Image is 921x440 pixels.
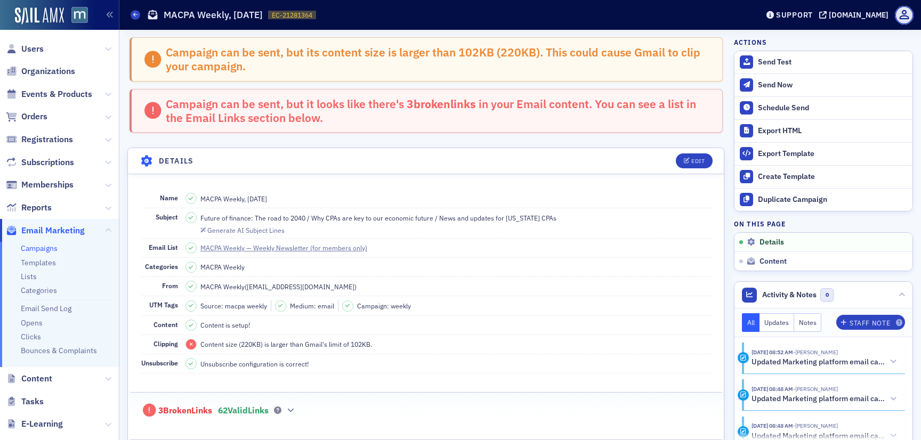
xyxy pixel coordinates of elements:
[15,7,64,25] img: SailAMX
[6,179,74,191] a: Memberships
[819,11,892,19] button: [DOMAIN_NAME]
[6,373,52,385] a: Content
[141,358,178,367] span: Unsubscribe
[200,194,267,203] span: MACPA Weekly, [DATE]
[793,348,838,356] span: Bill Sheridan
[21,396,44,408] span: Tasks
[734,74,912,96] button: Send Now
[164,9,263,21] h1: MACPA Weekly, [DATE]
[6,157,74,168] a: Subscriptions
[207,227,285,233] div: Generate AI Subject Lines
[200,359,309,369] span: Unsubscribe configuration is correct!
[200,339,372,349] span: Content size (220KB) is larger than Gmail's limit of 102KB.
[218,405,269,416] span: 62 Valid Links
[6,134,73,145] a: Registrations
[734,142,912,165] a: Export Template
[752,357,885,367] h5: Updated Marketing platform email campaign: MACPA Weekly, [DATE]
[21,418,63,430] span: E-Learning
[758,126,907,136] div: Export HTML
[758,103,907,113] div: Schedule Send
[793,422,838,429] span: Bill Sheridan
[734,188,912,211] button: Duplicate Campaign
[820,288,834,302] span: 0
[21,332,41,341] a: Clicks
[21,202,52,214] span: Reports
[752,348,793,356] time: 8/22/2025 08:52 AM
[21,111,47,123] span: Orders
[738,352,749,363] div: Activity
[21,286,57,295] a: Categories
[758,58,907,67] div: Send Test
[760,313,794,332] button: Updates
[6,43,44,55] a: Users
[758,195,907,205] div: Duplicate Campaign
[21,157,74,168] span: Subscriptions
[6,396,44,408] a: Tasks
[21,304,71,313] a: Email Send Log
[21,243,58,253] a: Campaigns
[6,202,52,214] a: Reports
[200,301,267,311] span: Source: macpa weekly
[758,80,907,90] div: Send Now
[200,213,556,223] span: Future of finance: The road to 2040 / Why CPAs are key to our economic future / News and updates ...
[6,418,63,430] a: E-Learning
[734,219,913,229] h4: On this page
[153,320,178,329] span: Content
[6,88,92,100] a: Events & Products
[21,346,97,355] a: Bounces & Complaints
[200,243,377,252] a: MACPA Weekly — Weekly Newsletter (for members only)
[153,339,178,348] span: Clipping
[71,7,88,23] img: SailAMX
[752,385,793,393] time: 8/22/2025 08:48 AM
[6,111,47,123] a: Orders
[200,320,250,330] span: Content is setup!
[149,300,178,309] span: UTM Tags
[758,172,907,182] div: Create Template
[776,10,813,20] div: Support
[6,66,75,77] a: Organizations
[752,422,793,429] time: 8/22/2025 08:48 AM
[21,258,56,267] a: Templates
[159,156,194,167] h4: Details
[742,313,760,332] button: All
[752,394,898,405] button: Updated Marketing platform email campaign: MACPA Weekly, [DATE]
[145,262,178,271] span: Categories
[158,405,212,416] span: 3 Broken Links
[762,289,817,300] span: Activity & Notes
[166,97,711,125] div: Campaign can be sent, but it looks like there's in your Email content. You can see a list in the ...
[738,426,749,437] div: Activity
[21,43,44,55] span: Users
[691,158,705,164] div: Edit
[895,6,914,25] span: Profile
[752,394,885,404] h5: Updated Marketing platform email campaign: MACPA Weekly, [DATE]
[734,165,912,188] a: Create Template
[160,193,178,202] span: Name
[734,37,767,47] h4: Actions
[21,373,52,385] span: Content
[734,119,912,142] a: Export HTML
[200,282,357,291] span: MACPA Weekly ( [EMAIL_ADDRESS][DOMAIN_NAME] )
[794,313,822,332] button: Notes
[149,243,178,251] span: Email List
[21,88,92,100] span: Events & Products
[357,301,411,311] span: Campaign: weekly
[829,10,888,20] div: [DOMAIN_NAME]
[6,225,85,237] a: Email Marketing
[836,315,905,330] button: Staff Note
[200,262,245,272] div: MACPA Weekly
[290,301,334,311] span: Medium: email
[738,389,749,401] div: Activity
[166,45,711,74] div: Campaign can be sent, but its content size is larger than 102KB ( 220 KB). This could cause Gmail...
[64,7,88,25] a: View Homepage
[156,213,178,221] span: Subject
[734,96,912,119] button: Schedule Send
[21,318,43,328] a: Opens
[272,11,312,20] span: EC-21281364
[793,385,838,393] span: Bill Sheridan
[760,257,787,266] span: Content
[162,281,178,290] span: From
[752,356,898,368] button: Updated Marketing platform email campaign: MACPA Weekly, [DATE]
[21,179,74,191] span: Memberships
[21,134,73,145] span: Registrations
